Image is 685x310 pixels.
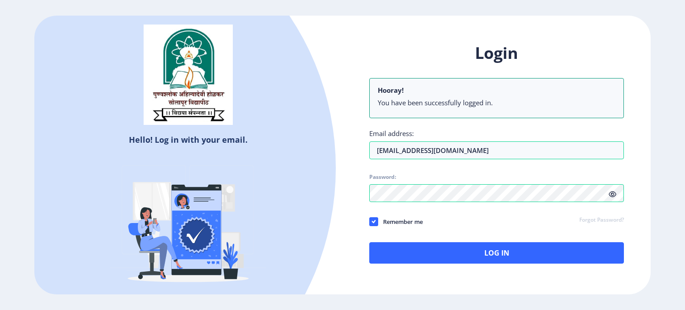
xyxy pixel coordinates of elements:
li: You have been successfully logged in. [378,98,615,107]
h1: Login [369,42,624,64]
img: Verified-rafiki.svg [110,149,266,305]
img: sulogo.png [144,25,233,125]
b: Hooray! [378,86,404,95]
label: Password: [369,174,396,181]
input: Email address [369,141,624,159]
a: Forgot Password? [579,216,624,224]
label: Email address: [369,129,414,138]
span: Remember me [378,216,423,227]
button: Log In [369,242,624,264]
